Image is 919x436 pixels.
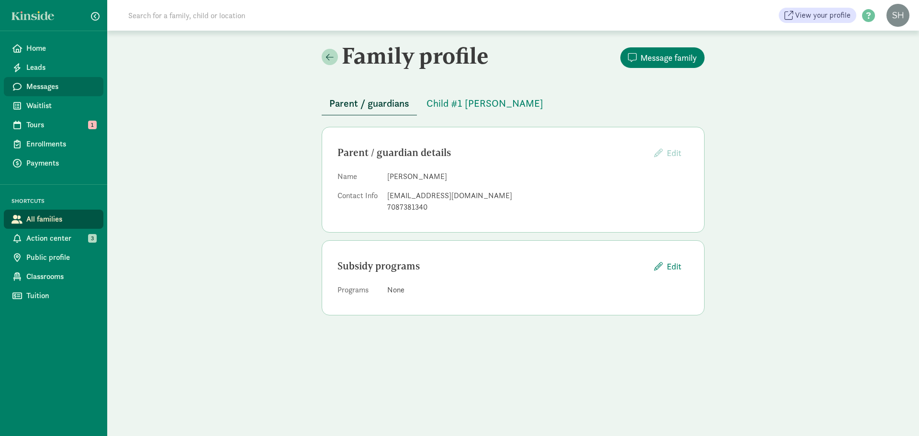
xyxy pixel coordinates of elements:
span: 3 [88,234,97,243]
button: Edit [647,143,689,163]
span: Public profile [26,252,96,263]
span: Message family [640,51,697,64]
div: [EMAIL_ADDRESS][DOMAIN_NAME] [387,190,689,201]
span: Enrollments [26,138,96,150]
h2: Family profile [322,42,511,69]
span: Payments [26,157,96,169]
span: Tuition [26,290,96,302]
span: Tours [26,119,96,131]
span: Child #1 [PERSON_NAME] [426,96,543,111]
input: Search for a family, child or location [123,6,391,25]
span: Home [26,43,96,54]
a: Parent / guardians [322,98,417,109]
iframe: Chat Widget [871,390,919,436]
a: View your profile [779,8,856,23]
a: Child #1 [PERSON_NAME] [419,98,551,109]
div: None [387,284,689,296]
div: 7087381340 [387,201,689,213]
a: Classrooms [4,267,103,286]
dt: Programs [337,284,380,300]
a: Home [4,39,103,58]
div: Parent / guardian details [337,145,647,160]
span: Waitlist [26,100,96,112]
button: Child #1 [PERSON_NAME] [419,92,551,115]
span: All families [26,213,96,225]
a: Messages [4,77,103,96]
a: All families [4,210,103,229]
a: Payments [4,154,103,173]
a: Waitlist [4,96,103,115]
dt: Name [337,171,380,186]
span: Leads [26,62,96,73]
dt: Contact Info [337,190,380,217]
span: Classrooms [26,271,96,282]
a: Tours 1 [4,115,103,134]
button: Message family [620,47,705,68]
span: View your profile [795,10,851,21]
a: Tuition [4,286,103,305]
dd: [PERSON_NAME] [387,171,689,182]
span: Action center [26,233,96,244]
span: Parent / guardians [329,96,409,111]
a: Public profile [4,248,103,267]
span: Edit [667,260,681,273]
a: Leads [4,58,103,77]
button: Edit [647,256,689,277]
a: Enrollments [4,134,103,154]
span: Edit [667,147,681,158]
a: Action center 3 [4,229,103,248]
button: Parent / guardians [322,92,417,115]
span: Messages [26,81,96,92]
div: Subsidy programs [337,258,647,274]
span: 1 [88,121,97,129]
